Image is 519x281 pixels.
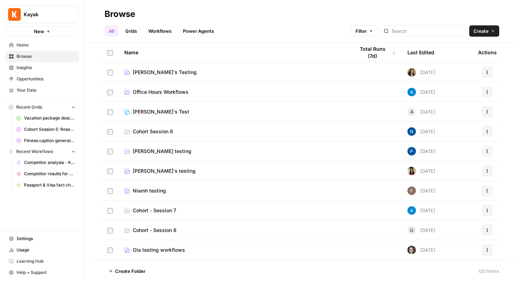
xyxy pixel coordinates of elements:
a: Grids [121,25,141,37]
span: O [410,227,413,234]
span: Your Data [17,87,76,93]
span: Passport & Visa fact checker update [24,182,76,188]
span: [PERSON_NAME]'s Testing [133,69,197,76]
a: Usage [6,244,79,256]
a: Workflows [144,25,176,37]
a: All [105,25,118,37]
a: Learning Hub [6,256,79,267]
span: Cohort - Session 6 [133,227,177,234]
div: [DATE] [407,167,435,175]
span: New [34,28,44,35]
span: Opportunities [17,76,76,82]
img: o3cqybgnmipr355j8nz4zpq1mc6x [407,206,416,215]
span: [PERSON_NAME]'s Test [133,108,189,115]
a: Home [6,39,79,51]
span: Competitor results for Knowledge Hub [24,171,76,177]
span: Cohort Session 8 [133,128,173,135]
button: New [6,26,79,37]
div: Actions [478,43,497,62]
button: Create Folder [105,265,150,277]
span: Cohort - Session 7 [133,207,176,214]
button: Create [469,25,499,37]
a: Cohort - Session 6 [124,227,343,234]
div: [DATE] [407,127,435,136]
img: re7xpd5lpd6r3te7ued3p9atxw8h [407,68,416,77]
span: Office Hours Workflows [133,88,189,96]
span: Create Folder [115,268,145,275]
span: [PERSON_NAME] testing [133,148,191,155]
a: Cohort - Session 7 [124,207,343,214]
a: Office Hours Workflows [124,88,343,96]
div: [DATE] [407,206,435,215]
a: Passport & Visa fact checker update [13,179,79,191]
a: Niamh testing [124,187,343,194]
img: e4v89f89x2fg3vu1gtqy01mqi6az [407,167,416,175]
a: Insights [6,62,79,73]
div: [DATE] [407,246,435,254]
div: [DATE] [407,147,435,155]
span: Recent Workflows [16,148,53,155]
span: Learning Hub [17,258,76,264]
span: Browse [17,53,76,60]
span: Vacation package description generator ([PERSON_NAME]) Grid [24,115,76,121]
div: 120 Items [478,268,499,275]
div: [DATE] [407,68,435,77]
img: o3cqybgnmipr355j8nz4zpq1mc6x [407,88,416,96]
a: [PERSON_NAME] testing [124,148,343,155]
span: Competitor analysis - Knowledge Hub [24,159,76,166]
img: Kayak Logo [8,8,21,21]
div: Browse [105,8,135,20]
span: A [410,108,413,115]
a: Your Data [6,85,79,96]
div: Last Edited [407,43,434,62]
span: Home [17,42,76,48]
a: Competitor analysis - Knowledge Hub [13,157,79,168]
span: Insights [17,65,76,71]
button: Recent Grids [6,102,79,112]
input: Search [392,28,463,35]
a: Ola testing workflows [124,246,343,253]
button: Help + Support [6,267,79,278]
a: [PERSON_NAME]'s Testing [124,69,343,76]
a: Power Agents [179,25,218,37]
span: Recent Grids [16,104,42,110]
img: rz7p8tmnmqi1pt4pno23fskyt2v8 [407,246,416,254]
div: [DATE] [407,108,435,116]
a: Settings [6,233,79,244]
a: [PERSON_NAME]'s testing [124,167,343,175]
span: Cohort Session 5: Research ([PERSON_NAME]) [24,126,76,133]
span: Settings [17,236,76,242]
img: tctyxljblf40chzqxflm8vgl4vpd [407,187,416,195]
span: Fitness caption generator ([PERSON_NAME]) [24,138,76,144]
span: Niamh testing [133,187,166,194]
span: Filter [356,28,367,35]
button: Workspace: Kayak [6,6,79,23]
span: Ola testing workflows [133,246,185,253]
div: Name [124,43,343,62]
img: n7pe0zs00y391qjouxmgrq5783et [407,127,416,136]
button: Recent Workflows [6,146,79,157]
a: Fitness caption generator ([PERSON_NAME]) [13,135,79,146]
div: [DATE] [407,88,435,96]
a: Cohort Session 5: Research ([PERSON_NAME]) [13,124,79,135]
div: [DATE] [407,226,435,234]
a: Browse [6,51,79,62]
a: Competitor results for Knowledge Hub [13,168,79,179]
span: Usage [17,247,76,253]
span: [PERSON_NAME]'s testing [133,167,196,175]
div: Total Runs (7d) [354,43,396,62]
a: Opportunities [6,73,79,85]
a: [PERSON_NAME]'s Test [124,108,343,115]
span: Help + Support [17,269,76,276]
span: Create [473,28,489,35]
a: Cohort Session 8 [124,128,343,135]
a: Vacation package description generator ([PERSON_NAME]) Grid [13,112,79,124]
button: Filter [351,25,378,37]
img: pl7e58t6qlk7gfgh2zr3oyga3gis [407,147,416,155]
div: [DATE] [407,187,435,195]
span: Kayak [24,11,66,18]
